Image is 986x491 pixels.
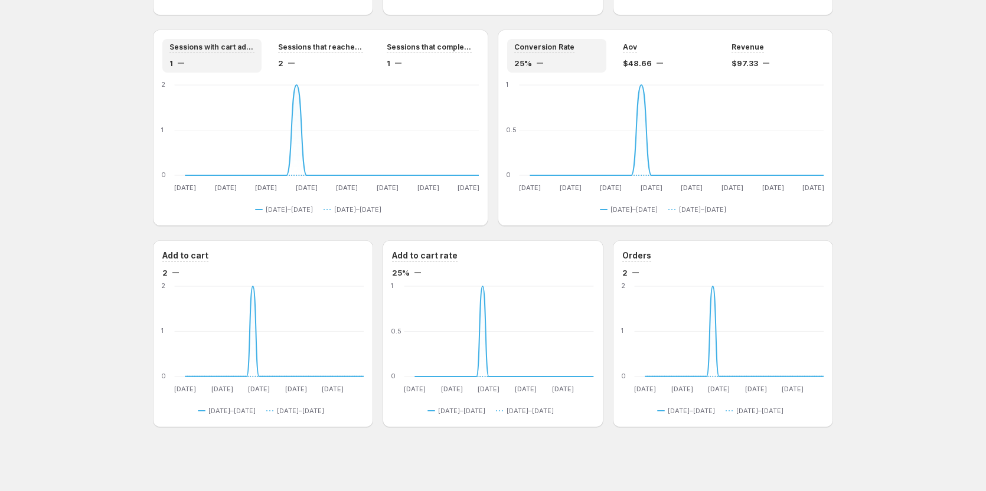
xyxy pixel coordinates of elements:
[161,372,166,380] text: 0
[324,202,386,217] button: [DATE]–[DATE]
[322,385,344,393] text: [DATE]
[610,205,658,214] span: [DATE]–[DATE]
[211,385,233,393] text: [DATE]
[162,250,208,261] h3: Add to cart
[622,267,628,279] span: 2
[514,42,574,52] span: Conversion Rate
[458,184,479,192] text: [DATE]
[278,57,283,69] span: 2
[438,406,485,415] span: [DATE]–[DATE]
[600,202,662,217] button: [DATE]–[DATE]
[506,171,511,179] text: 0
[198,404,260,418] button: [DATE]–[DATE]
[208,406,256,415] span: [DATE]–[DATE]
[668,406,715,415] span: [DATE]–[DATE]
[478,385,500,393] text: [DATE]
[278,42,363,52] span: Sessions that reached checkout
[732,42,764,52] span: Revenue
[681,184,703,192] text: [DATE]
[255,184,277,192] text: [DATE]
[404,385,426,393] text: [DATE]
[174,184,196,192] text: [DATE]
[161,171,166,179] text: 0
[266,205,313,214] span: [DATE]–[DATE]
[285,385,307,393] text: [DATE]
[623,42,637,52] span: Aov
[387,42,472,52] span: Sessions that completed checkout
[623,57,652,69] span: $48.66
[514,57,532,69] span: 25%
[391,327,401,335] text: 0.5
[657,404,720,418] button: [DATE]–[DATE]
[621,372,626,380] text: 0
[427,404,490,418] button: [DATE]–[DATE]
[377,184,399,192] text: [DATE]
[266,404,329,418] button: [DATE]–[DATE]
[391,372,396,380] text: 0
[392,250,458,261] h3: Add to cart rate
[668,202,731,217] button: [DATE]–[DATE]
[736,406,783,415] span: [DATE]–[DATE]
[721,184,743,192] text: [DATE]
[215,184,237,192] text: [DATE]
[248,385,270,393] text: [DATE]
[277,406,324,415] span: [DATE]–[DATE]
[726,404,788,418] button: [DATE]–[DATE]
[417,184,439,192] text: [DATE]
[506,80,508,89] text: 1
[169,57,173,69] span: 1
[515,385,537,393] text: [DATE]
[802,184,824,192] text: [DATE]
[161,281,165,290] text: 2
[732,57,758,69] span: $97.33
[708,385,730,393] text: [DATE]
[622,250,651,261] h3: Orders
[162,267,168,279] span: 2
[634,385,656,393] text: [DATE]
[671,385,693,393] text: [DATE]
[334,205,381,214] span: [DATE]–[DATE]
[679,205,726,214] span: [DATE]–[DATE]
[782,385,804,393] text: [DATE]
[161,80,165,89] text: 2
[496,404,559,418] button: [DATE]–[DATE]
[745,385,767,393] text: [DATE]
[387,57,390,69] span: 1
[506,126,517,134] text: 0.5
[600,184,622,192] text: [DATE]
[762,184,784,192] text: [DATE]
[441,385,463,393] text: [DATE]
[621,327,623,335] text: 1
[161,126,164,134] text: 1
[174,385,196,393] text: [DATE]
[169,42,254,52] span: Sessions with cart additions
[391,281,393,290] text: 1
[161,327,164,335] text: 1
[296,184,318,192] text: [DATE]
[519,184,541,192] text: [DATE]
[337,184,358,192] text: [DATE]
[507,406,554,415] span: [DATE]–[DATE]
[641,184,662,192] text: [DATE]
[392,267,410,279] span: 25%
[552,385,574,393] text: [DATE]
[255,202,318,217] button: [DATE]–[DATE]
[621,281,625,290] text: 2
[560,184,582,192] text: [DATE]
